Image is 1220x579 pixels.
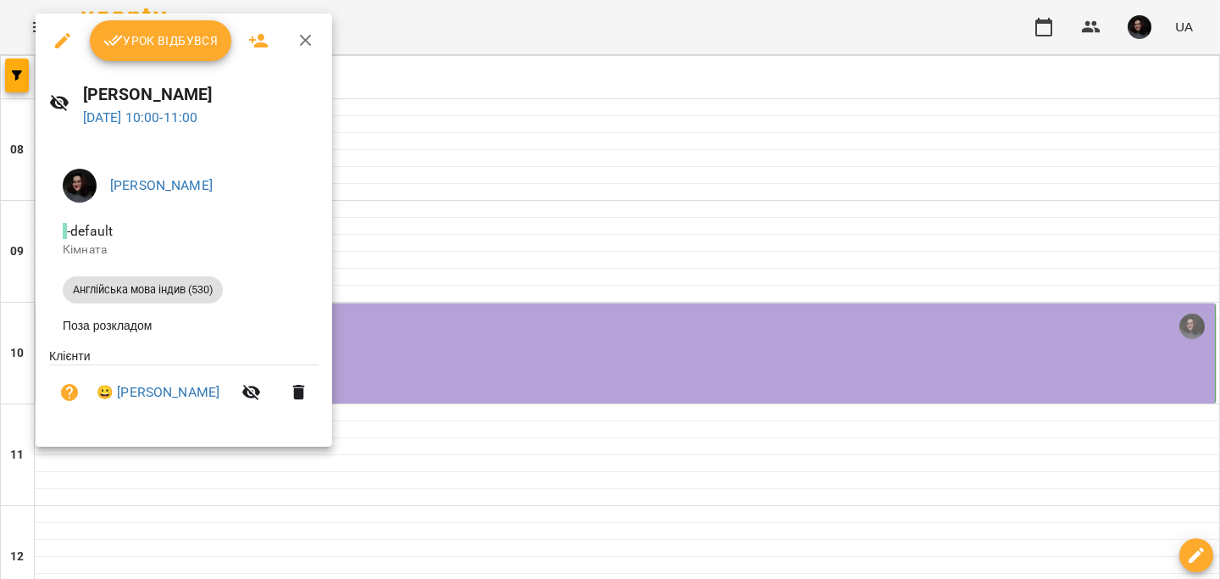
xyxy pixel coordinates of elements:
[97,382,219,403] a: 😀 [PERSON_NAME]
[63,223,116,239] span: - default
[49,310,319,341] li: Поза розкладом
[49,372,90,413] button: Візит ще не сплачено. Додати оплату?
[103,31,219,51] span: Урок відбувся
[83,109,198,125] a: [DATE] 10:00-11:00
[63,282,223,298] span: Англійська мова індив (530)
[63,169,97,203] img: 3b3145ad26fe4813cc7227c6ce1adc1c.jpg
[49,348,319,426] ul: Клієнти
[63,242,305,259] p: Кімната
[83,81,319,108] h6: [PERSON_NAME]
[110,177,213,193] a: [PERSON_NAME]
[90,20,232,61] button: Урок відбувся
